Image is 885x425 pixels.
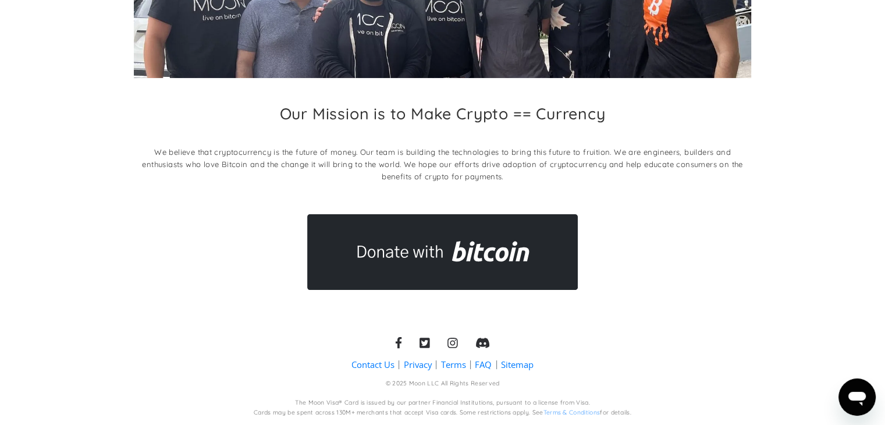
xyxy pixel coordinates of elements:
a: Terms & Conditions [543,409,600,416]
a: FAQ [475,359,492,371]
p: We believe that cryptocurrency is the future of money. Our team is building the technologies to b... [134,146,751,183]
h2: Our Mission is to Make Crypto == Currency [280,104,606,123]
a: Privacy [404,359,432,371]
div: © 2025 Moon LLC All Rights Reserved [386,380,500,388]
a: Sitemap [501,359,534,371]
a: Terms [441,359,466,371]
iframe: Button to launch messaging window [838,378,876,416]
div: The Moon Visa® Card is issued by our partner Financial Institutions, pursuant to a license from V... [295,399,590,408]
a: Contact Us [351,359,394,371]
div: Cards may be spent across 130M+ merchants that accept Visa cards. Some restrictions apply. See fo... [254,409,631,417]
